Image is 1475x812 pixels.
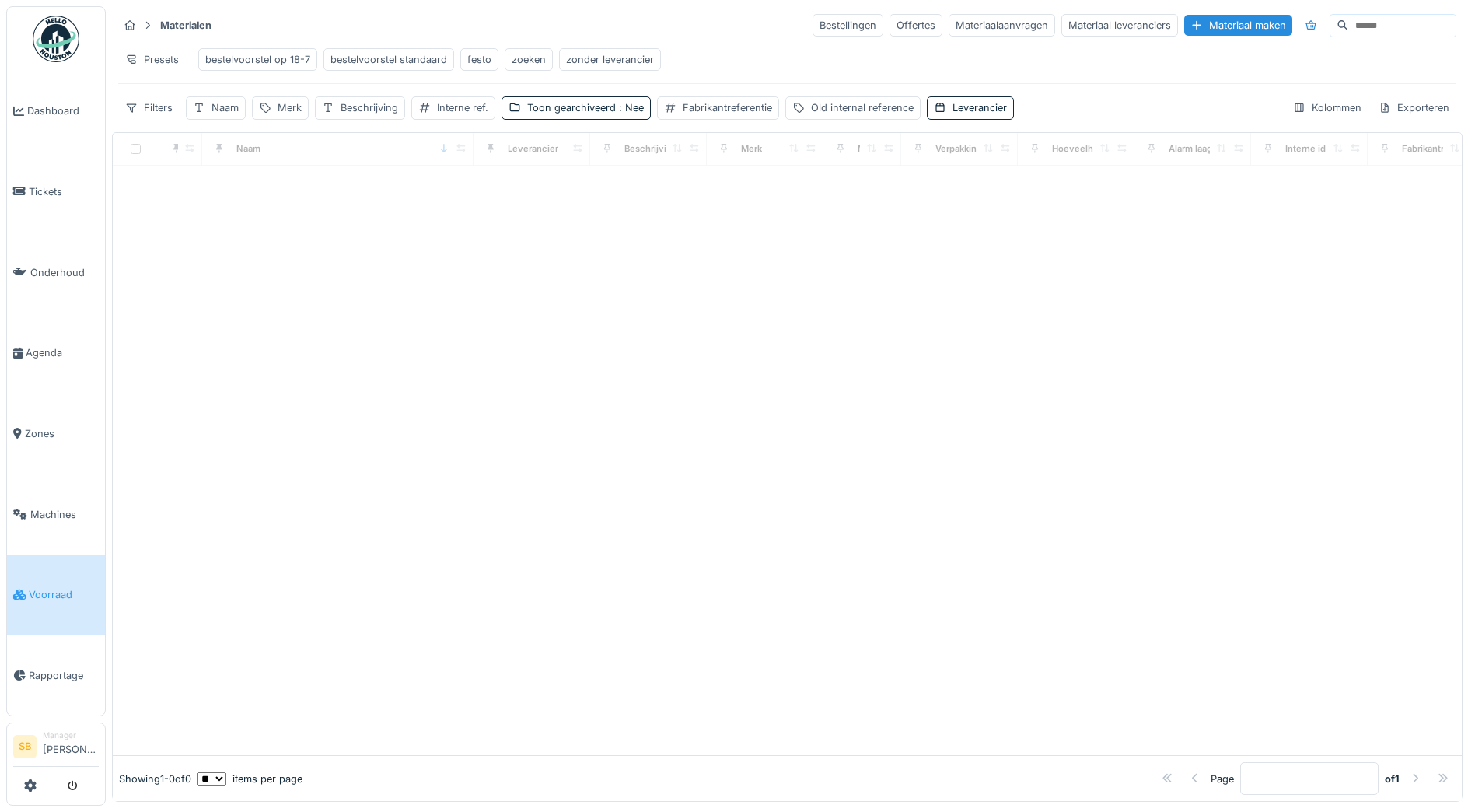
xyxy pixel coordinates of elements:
strong: Materialen [154,18,218,33]
span: Rapportage [29,668,99,683]
div: Manager [43,730,99,741]
span: Dashboard [27,103,99,118]
div: Naam [236,142,260,156]
div: items per page [197,772,302,786]
div: Materiaalcategorie [858,142,936,156]
a: Zones [7,394,105,474]
div: Verpakking [935,142,982,156]
div: Merk [278,100,302,115]
span: Machines [30,507,99,522]
span: Voorraad [29,587,99,602]
a: Dashboard [7,71,105,152]
div: Kolommen [1286,96,1368,119]
div: Alarm laag niveau [1169,142,1243,156]
div: festo [467,52,491,67]
div: Toon gearchiveerd [527,100,644,115]
span: Tickets [29,184,99,199]
div: Interne ref. [437,100,488,115]
strong: of 1 [1385,772,1400,786]
div: Hoeveelheid [1052,142,1106,156]
a: Voorraad [7,555,105,635]
div: zonder leverancier [566,52,654,67]
li: SB [13,735,37,758]
div: Bestellingen [813,14,883,37]
div: Naam [211,100,239,115]
div: Old internal reference [811,100,914,115]
li: [PERSON_NAME] [43,730,99,763]
a: Rapportage [7,635,105,716]
span: Onderhoud [30,265,99,280]
span: Zones [25,426,99,441]
div: Filters [118,96,180,119]
div: Exporteren [1372,96,1456,119]
div: Presets [118,48,186,71]
div: zoeken [512,52,546,67]
div: Materiaal maken [1184,15,1292,36]
div: Leverancier [508,142,558,156]
span: : Nee [616,102,644,114]
a: SB Manager[PERSON_NAME] [13,730,99,767]
img: Badge_color-CXgf-gQk.svg [33,16,79,62]
div: Beschrijving [624,142,677,156]
div: Materiaal leveranciers [1061,14,1178,37]
div: bestelvoorstel op 18-7 [205,52,310,67]
span: Agenda [26,345,99,360]
a: Onderhoud [7,232,105,313]
div: bestelvoorstel standaard [330,52,447,67]
div: Leverancier [952,100,1007,115]
div: Fabrikantreferentie [683,100,772,115]
div: Merk [741,142,762,156]
div: Page [1211,772,1234,786]
div: Interne identificator [1285,142,1369,156]
a: Tickets [7,152,105,233]
a: Agenda [7,313,105,394]
div: Offertes [890,14,942,37]
div: Beschrijving [341,100,398,115]
a: Machines [7,474,105,555]
div: Materiaalaanvragen [949,14,1055,37]
div: Showing 1 - 0 of 0 [119,772,191,786]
